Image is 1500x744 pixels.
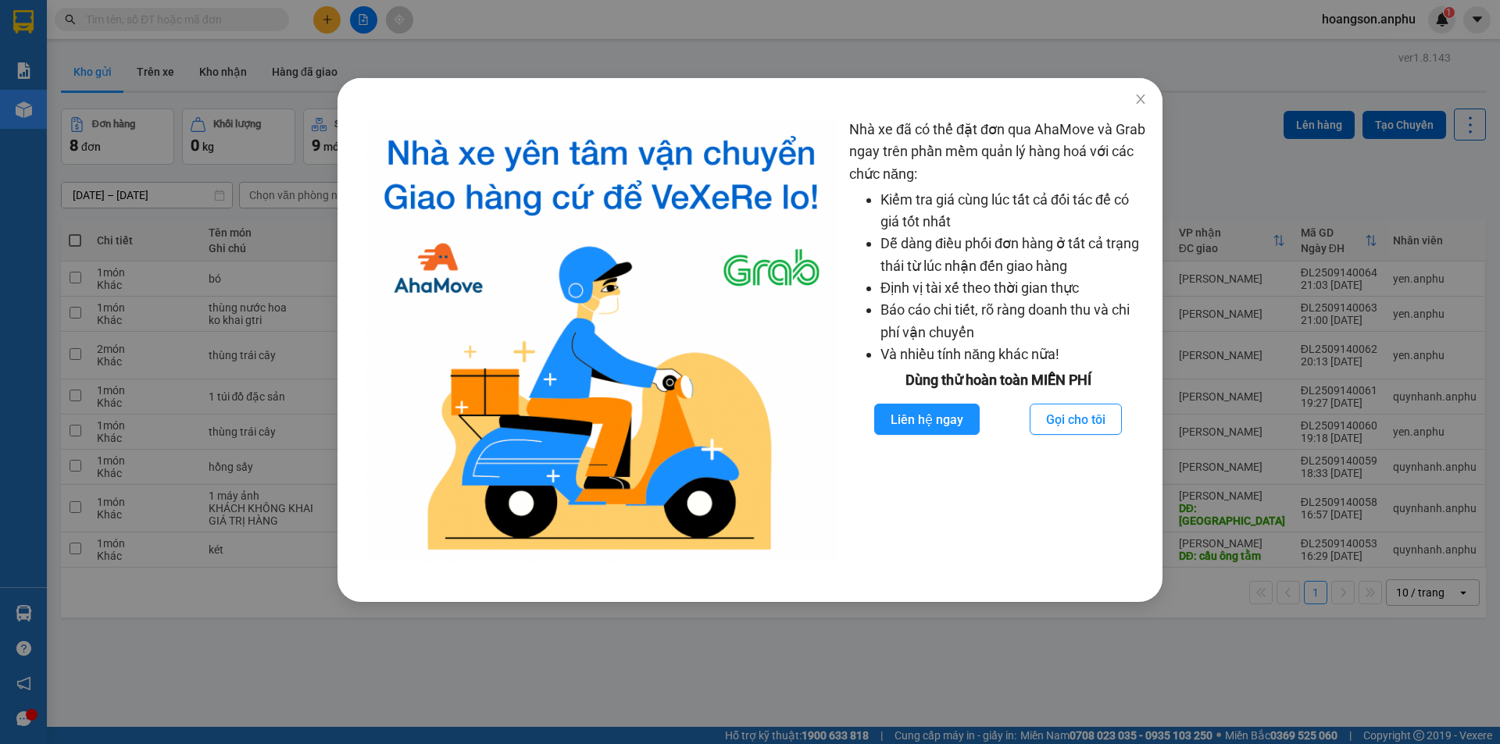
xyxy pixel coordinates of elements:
li: Định vị tài xế theo thời gian thực [880,277,1147,299]
span: Gọi cho tôi [1046,410,1105,429]
button: Gọi cho tôi [1030,404,1122,435]
button: Liên hệ ngay [874,404,980,435]
li: Và nhiều tính năng khác nữa! [880,344,1147,365]
li: Kiểm tra giá cùng lúc tất cả đối tác để có giá tốt nhất [880,189,1147,233]
div: Dùng thử hoàn toàn MIỄN PHÍ [849,369,1147,391]
span: Liên hệ ngay [891,410,963,429]
div: Nhà xe đã có thể đặt đơn qua AhaMove và Grab ngay trên phần mềm quản lý hàng hoá với các chức năng: [849,119,1147,563]
img: logo [366,119,837,563]
span: close [1134,93,1147,105]
li: Dễ dàng điều phối đơn hàng ở tất cả trạng thái từ lúc nhận đến giao hàng [880,233,1147,277]
button: Close [1119,78,1162,122]
li: Báo cáo chi tiết, rõ ràng doanh thu và chi phí vận chuyển [880,299,1147,344]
